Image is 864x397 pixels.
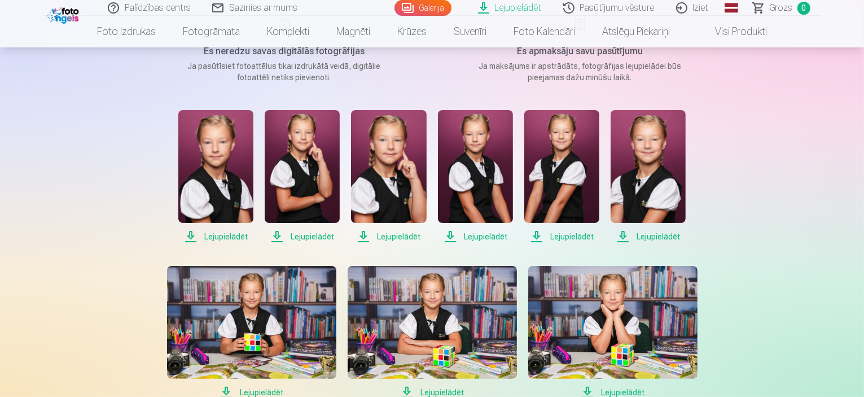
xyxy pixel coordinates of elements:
[265,110,340,243] a: Lejupielādēt
[438,230,513,243] span: Lejupielādēt
[265,230,340,243] span: Lejupielādēt
[351,110,426,243] a: Lejupielādēt
[473,45,687,58] h5: Es apmaksāju savu pasūtījumu
[178,230,253,243] span: Lejupielādēt
[47,5,82,24] img: /fa1
[611,110,686,243] a: Lejupielādēt
[351,230,426,243] span: Lejupielādēt
[84,16,169,47] a: Foto izdrukas
[177,60,392,83] p: Ja pasūtīsiet fotoattēlus tikai izdrukātā veidā, digitālie fotoattēli netiks pievienoti.
[253,16,323,47] a: Komplekti
[169,16,253,47] a: Fotogrāmata
[178,110,253,243] a: Lejupielādēt
[500,16,589,47] a: Foto kalendāri
[770,1,793,15] span: Grozs
[177,45,392,58] h5: Es neredzu savas digitālās fotogrāfijas
[524,230,599,243] span: Lejupielādēt
[440,16,500,47] a: Suvenīri
[438,110,513,243] a: Lejupielādēt
[323,16,384,47] a: Magnēti
[589,16,683,47] a: Atslēgu piekariņi
[384,16,440,47] a: Krūzes
[524,110,599,243] a: Lejupielādēt
[683,16,780,47] a: Visi produkti
[473,60,687,83] p: Ja maksājums ir apstrādāts, fotogrāfijas lejupielādei būs pieejamas dažu minūšu laikā.
[611,230,686,243] span: Lejupielādēt
[797,2,810,15] span: 0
